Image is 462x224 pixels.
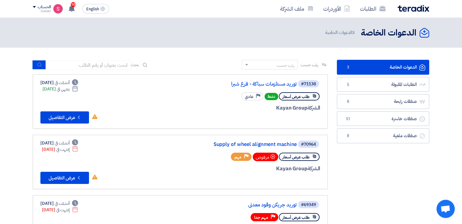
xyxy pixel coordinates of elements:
span: رتب حسب [301,62,318,68]
div: مرفوض [253,153,278,161]
span: 5 [344,82,352,88]
a: الدعوات الخاصة3 [337,60,429,75]
span: طلب عرض أسعار [282,154,310,160]
button: English [82,4,109,14]
a: Open chat [436,200,455,218]
a: صفقات خاسرة51 [337,111,429,126]
a: الأوردرات [318,2,355,16]
button: عرض التفاصيل [40,172,89,184]
div: #70964 [301,142,316,147]
span: 51 [344,116,352,122]
span: الشركة [307,165,320,172]
span: 8 [344,99,352,105]
span: English [86,7,99,11]
a: الطلبات [355,2,390,16]
span: 10 [71,2,76,7]
a: توريد مستلزمات سباكة - فرع شبرا [175,81,297,87]
span: طلب عرض أسعار [282,215,310,220]
a: Supply of wheel alignment machine [175,142,297,147]
a: توريد جريكن وقود معدني [175,202,297,208]
img: unnamed_1748516558010.png [53,4,63,14]
div: #71138 [301,82,316,86]
div: [DATE] [40,80,78,86]
a: الطلبات المقبولة5 [337,77,429,92]
span: ينتهي في [57,86,69,92]
span: إنتهت في [56,146,69,153]
span: 3 [344,64,352,70]
div: Kayan Group [174,104,320,112]
div: [DATE] [40,140,78,146]
a: ملف الشركة [275,2,318,16]
div: الحساب [38,5,51,10]
span: مهم [234,154,241,160]
span: أنشئت في [55,200,69,207]
div: [DATE] [43,86,78,92]
span: مهم جدا [254,215,268,220]
button: عرض التفاصيل [40,111,89,124]
span: الدعوات الخاصة [325,29,356,36]
div: [DATE] [42,207,78,213]
span: إنتهت في [56,207,69,213]
input: ابحث بعنوان أو رقم الطلب [46,60,131,70]
span: طلب عرض أسعار [282,94,310,100]
span: نشط [265,93,278,100]
span: 3 [352,29,355,36]
div: [DATE] [42,146,78,153]
a: صفقات ملغية8 [337,128,429,143]
span: 8 [344,133,352,139]
h2: الدعوات الخاصة [361,27,416,39]
span: الشركة [307,104,320,112]
span: عادي [245,94,253,100]
div: [DATE] [40,200,78,207]
span: بحث [131,62,139,68]
span: أنشئت في [55,140,69,146]
div: Gasser [33,9,51,13]
span: أنشئت في [55,80,69,86]
div: Kayan Group [174,165,320,173]
div: #69349 [301,203,316,207]
img: Teradix logo [398,5,429,12]
a: صفقات رابحة8 [337,94,429,109]
div: رتب حسب [277,62,294,69]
